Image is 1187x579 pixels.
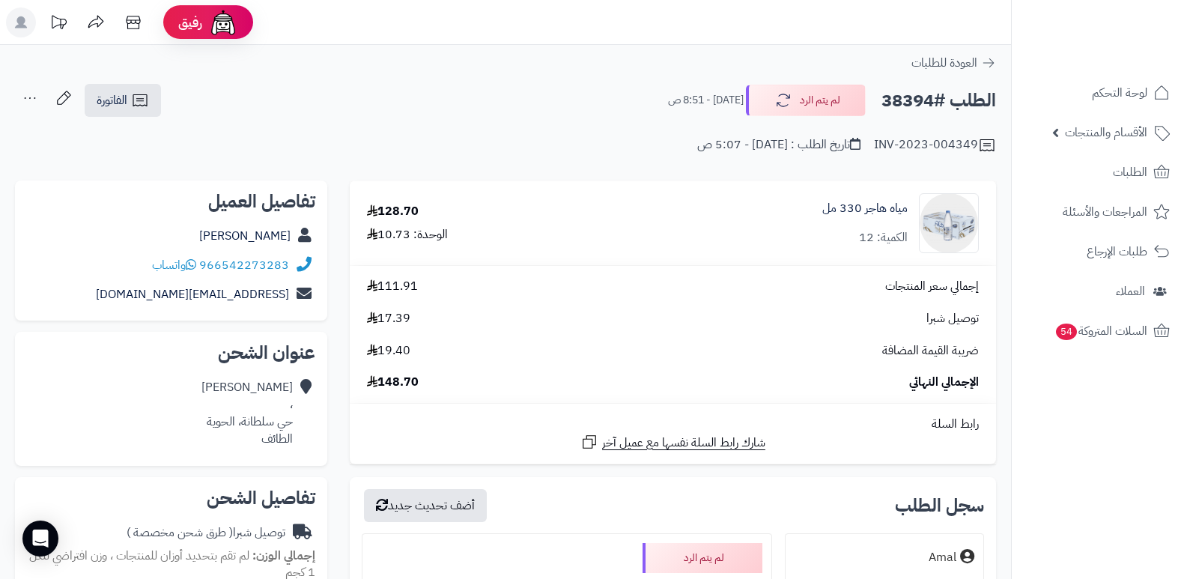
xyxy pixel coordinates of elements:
div: Open Intercom Messenger [22,521,58,557]
h2: تفاصيل العميل [27,193,315,210]
a: واتساب [152,256,196,274]
span: 111.91 [367,278,418,295]
a: السلات المتروكة54 [1021,313,1178,349]
span: السلات المتروكة [1054,321,1147,342]
img: logo-2.png [1085,42,1173,73]
h2: تفاصيل الشحن [27,489,315,507]
button: أضف تحديث جديد [364,489,487,522]
a: العملاء [1021,273,1178,309]
span: رفيق [178,13,202,31]
span: الفاتورة [97,91,127,109]
span: شارك رابط السلة نفسها مع عميل آخر [602,434,765,452]
small: [DATE] - 8:51 ص [668,93,744,108]
div: [PERSON_NAME] ، حي سلطانة، الحوية الطائف [201,379,293,447]
span: الأقسام والمنتجات [1065,122,1147,143]
h2: عنوان الشحن [27,344,315,362]
a: المراجعات والأسئلة [1021,194,1178,230]
h3: سجل الطلب [895,497,984,515]
img: 412633293aa25049172e168eba0c26838d17-90x90.png [920,193,978,253]
strong: إجمالي الوزن: [252,547,315,565]
div: تاريخ الطلب : [DATE] - 5:07 ص [697,136,860,154]
div: توصيل شبرا [127,524,285,542]
div: 128.70 [367,203,419,220]
button: لم يتم الرد [746,85,866,116]
span: العودة للطلبات [911,54,977,72]
h2: الطلب #38394 [881,85,996,116]
a: الطلبات [1021,154,1178,190]
span: طلبات الإرجاع [1087,241,1147,262]
a: شارك رابط السلة نفسها مع عميل آخر [580,433,765,452]
img: ai-face.png [208,7,238,37]
div: INV-2023-004349 [874,136,996,154]
span: 54 [1056,324,1077,340]
span: ضريبة القيمة المضافة [882,342,979,360]
span: المراجعات والأسئلة [1063,201,1147,222]
span: ( طرق شحن مخصصة ) [127,524,233,542]
a: الفاتورة [85,84,161,117]
div: لم يتم الرد [643,543,762,573]
span: 148.70 [367,374,419,391]
a: [EMAIL_ADDRESS][DOMAIN_NAME] [96,285,289,303]
span: العملاء [1116,281,1145,302]
span: الطلبات [1113,162,1147,183]
a: العودة للطلبات [911,54,996,72]
a: مياه هاجر 330 مل [822,200,908,217]
a: تحديثات المنصة [40,7,77,41]
a: طلبات الإرجاع [1021,234,1178,270]
a: [PERSON_NAME] [199,227,291,245]
span: توصيل شبرا [926,310,979,327]
div: الكمية: 12 [859,229,908,246]
div: Amal [929,549,956,566]
span: الإجمالي النهائي [909,374,979,391]
a: لوحة التحكم [1021,75,1178,111]
span: إجمالي سعر المنتجات [885,278,979,295]
a: 966542273283 [199,256,289,274]
div: الوحدة: 10.73 [367,226,448,243]
span: لوحة التحكم [1092,82,1147,103]
div: رابط السلة [356,416,990,433]
span: 17.39 [367,310,410,327]
span: 19.40 [367,342,410,360]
